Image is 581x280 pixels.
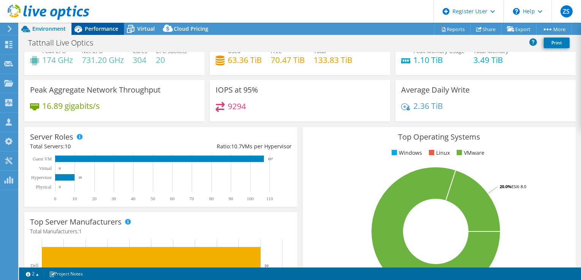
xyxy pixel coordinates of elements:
[500,184,511,189] tspan: 20.0%
[42,56,73,64] h4: 174 GHz
[54,196,56,201] text: 0
[36,184,51,190] text: Physical
[25,39,105,47] h1: Tattnall Live Optics
[30,86,160,94] h3: Peak Aggregate Network Throughput
[42,102,100,110] h4: 16.89 gigabits/s
[229,196,233,201] text: 90
[511,184,526,189] tspan: ESXi 8.0
[85,25,118,32] span: Performance
[268,157,273,161] text: 107
[501,23,537,35] a: Export
[427,149,450,157] li: Linux
[271,56,305,64] h4: 70.47 TiB
[32,25,66,32] span: Environment
[92,196,97,201] text: 20
[455,149,484,157] li: VMware
[30,133,73,141] h3: Server Roles
[470,23,502,35] a: Share
[174,25,208,32] span: Cloud Pricing
[513,8,520,15] svg: \n
[72,196,77,201] text: 10
[131,196,135,201] text: 40
[151,196,155,201] text: 50
[133,56,147,64] h4: 304
[78,176,82,179] text: 10
[82,56,124,64] h4: 731.20 GHz
[216,86,258,94] h3: IOPS at 95%
[189,196,194,201] text: 70
[170,196,175,201] text: 60
[413,102,443,110] h4: 2.36 TiB
[161,142,292,151] div: Ratio: VMs per Hypervisor
[434,23,471,35] a: Reports
[30,142,161,151] div: Total Servers:
[560,5,573,17] span: ZS
[111,196,116,201] text: 30
[59,185,61,189] text: 0
[33,156,52,162] text: Guest VM
[44,269,88,278] a: Project Notes
[59,167,61,170] text: 0
[314,56,352,64] h4: 133.83 TiB
[30,218,122,226] h3: Top Server Manufacturers
[39,166,52,171] text: Virtual
[473,56,508,64] h4: 3.49 TiB
[264,263,269,268] text: 10
[31,175,52,180] text: Hypervisor
[30,227,292,236] h4: Total Manufacturers:
[308,133,570,141] h3: Top Operating Systems
[209,196,214,201] text: 80
[30,263,38,268] text: Dell
[65,143,71,150] span: 10
[228,102,246,110] h4: 9294
[536,23,571,35] a: More
[137,25,155,32] span: Virtual
[266,196,273,201] text: 110
[79,228,82,235] span: 1
[401,86,470,94] h3: Average Daily Write
[544,38,570,48] a: Print
[228,56,262,64] h4: 63.36 TiB
[156,56,187,64] h4: 20
[247,196,254,201] text: 100
[21,269,44,278] a: 2
[231,143,242,150] span: 10.7
[413,56,465,64] h4: 1.10 TiB
[390,149,422,157] li: Windows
